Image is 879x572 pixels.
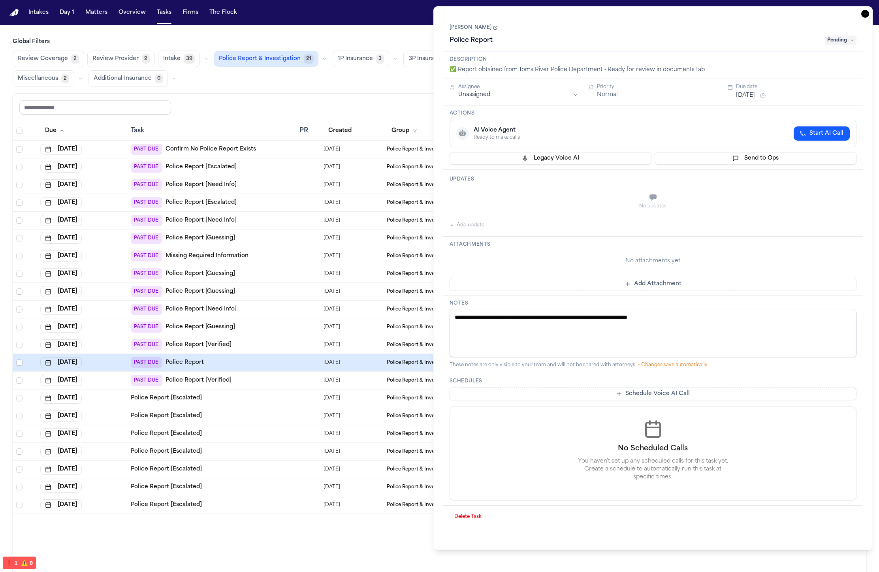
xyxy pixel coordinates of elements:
[13,38,866,46] h3: Global Filters
[179,6,201,20] button: Firms
[450,241,857,248] h3: Attachments
[214,51,318,67] button: Police Report & Investigation21
[450,362,857,368] div: These notes are only visible to your team and will not be shared with attorneys.
[446,34,496,47] h1: Police Report
[338,55,373,63] span: 1P Insurance
[638,363,708,367] span: • Changes save automatically
[154,6,175,20] button: Tasks
[18,55,68,63] span: Review Coverage
[25,6,52,20] button: Intakes
[450,24,498,31] a: [PERSON_NAME]
[94,75,152,83] span: Additional Insurance
[825,36,856,45] span: Pending
[9,9,19,17] img: Finch Logo
[736,92,755,100] button: [DATE]
[758,91,768,100] button: Snooze task
[450,56,857,63] h3: Description
[87,51,155,67] button: Review Provider2
[163,55,181,63] span: Intake
[450,257,857,265] div: No attachments yet
[13,70,74,87] button: Miscellaneous2
[403,51,461,67] button: 3P Insurance0
[40,499,82,510] button: [DATE]
[809,130,843,137] span: Start AI Call
[597,84,718,90] div: Priority
[304,54,314,64] span: 21
[577,457,729,481] p: You haven't set up any scheduled calls for this task yet. Create a schedule to automatically run ...
[56,6,77,20] button: Day 1
[115,6,149,20] button: Overview
[206,6,240,20] button: The Flock
[450,510,486,523] button: Delete Task
[450,388,857,400] button: Schedule Voice AI Call
[450,66,857,74] div: ✅ Report obtained from Toms River Police Department • Ready for review in documents tab
[408,55,445,63] span: 3P Insurance
[61,74,69,83] span: 2
[794,126,850,141] button: Start AI Call
[333,51,389,67] button: 1P Insurance3
[9,9,19,17] a: Home
[474,134,520,141] div: Ready to make calls
[459,130,466,137] span: 🤖
[376,54,384,64] span: 3
[158,51,200,67] button: Intake39
[450,203,857,209] div: No updates
[450,278,857,290] button: Add Attachment
[18,75,58,83] span: Miscellaneous
[13,51,84,67] button: Review Coverage2
[142,54,150,64] span: 2
[184,54,195,64] span: 39
[450,220,484,230] button: Add update
[450,152,651,165] button: Legacy Voice AI
[450,110,857,117] h3: Actions
[736,84,857,90] div: Due date
[450,378,857,384] h3: Schedules
[458,84,579,90] div: Assignee
[219,55,301,63] span: Police Report & Investigation
[92,55,139,63] span: Review Provider
[463,443,844,454] h3: No Scheduled Calls
[88,70,168,87] button: Additional Insurance0
[474,126,520,134] div: AI Voice Agent
[71,54,79,64] span: 2
[655,152,856,165] button: Send to Ops
[450,300,857,307] h3: Notes
[82,6,111,20] button: Matters
[450,176,857,183] h3: Updates
[155,74,163,83] span: 0
[597,91,617,99] button: Normal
